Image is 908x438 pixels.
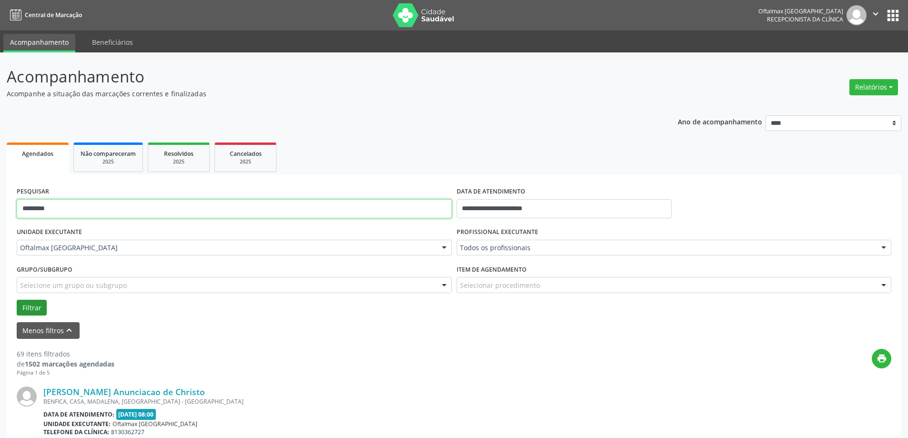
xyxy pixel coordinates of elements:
[43,410,114,418] b: Data de atendimento:
[767,15,843,23] span: Recepcionista da clínica
[849,79,898,95] button: Relatórios
[758,7,843,15] div: Oftalmax [GEOGRAPHIC_DATA]
[17,262,72,277] label: Grupo/Subgrupo
[22,150,53,158] span: Agendados
[43,420,111,428] b: Unidade executante:
[17,349,114,359] div: 69 itens filtrados
[3,34,75,52] a: Acompanhamento
[885,7,901,24] button: apps
[17,322,80,339] button: Menos filtroskeyboard_arrow_up
[112,420,197,428] span: Oftalmax [GEOGRAPHIC_DATA]
[867,5,885,25] button: 
[25,359,114,368] strong: 1502 marcações agendadas
[155,158,203,165] div: 2025
[20,280,127,290] span: Selecione um grupo ou subgrupo
[457,225,538,240] label: PROFISSIONAL EXECUTANTE
[17,369,114,377] div: Página 1 de 5
[17,387,37,407] img: img
[678,115,762,127] p: Ano de acompanhamento
[847,5,867,25] img: img
[43,428,109,436] b: Telefone da clínica:
[20,243,432,253] span: Oftalmax [GEOGRAPHIC_DATA]
[116,409,156,420] span: [DATE] 08:00
[460,243,872,253] span: Todos os profissionais
[43,387,205,397] a: [PERSON_NAME] Anunciacao de Christo
[230,150,262,158] span: Cancelados
[81,150,136,158] span: Não compareceram
[17,184,49,199] label: PESQUISAR
[164,150,194,158] span: Resolvidos
[43,397,748,406] div: BENFICA, CASA, MADALENA, [GEOGRAPHIC_DATA] - [GEOGRAPHIC_DATA]
[7,65,633,89] p: Acompanhamento
[85,34,140,51] a: Beneficiários
[7,89,633,99] p: Acompanhe a situação das marcações correntes e finalizadas
[25,11,82,19] span: Central de Marcação
[17,225,82,240] label: UNIDADE EXECUTANTE
[460,280,540,290] span: Selecionar procedimento
[457,184,525,199] label: DATA DE ATENDIMENTO
[17,300,47,316] button: Filtrar
[111,428,144,436] span: 8130362727
[222,158,269,165] div: 2025
[64,325,74,336] i: keyboard_arrow_up
[17,359,114,369] div: de
[457,262,527,277] label: Item de agendamento
[872,349,891,368] button: print
[870,9,881,19] i: 
[7,7,82,23] a: Central de Marcação
[877,353,887,364] i: print
[81,158,136,165] div: 2025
